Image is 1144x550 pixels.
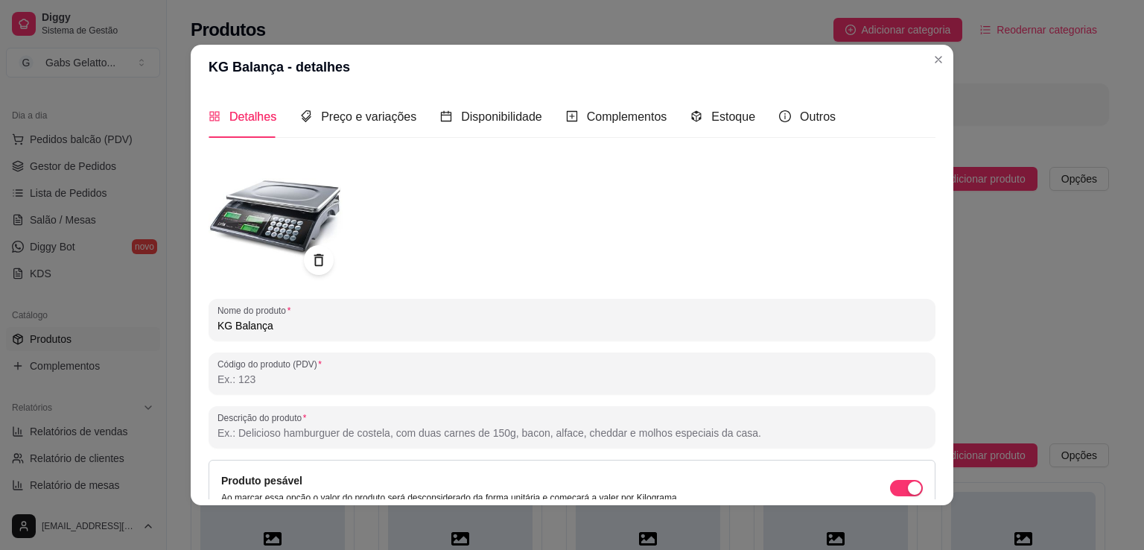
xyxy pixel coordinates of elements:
[927,48,950,72] button: Close
[191,45,953,89] header: KG Balança - detalhes
[587,110,667,123] span: Complementos
[209,110,220,122] span: appstore
[566,110,578,122] span: plus-square
[300,110,312,122] span: tags
[221,475,302,487] label: Produto pesável
[217,411,311,424] label: Descrição do produto
[779,110,791,122] span: info-circle
[217,304,296,317] label: Nome do produto
[800,110,836,123] span: Outros
[217,318,927,333] input: Nome do produto
[221,492,679,504] p: Ao marcar essa opção o valor do produto será desconsiderado da forma unitária e começará a valer ...
[711,110,755,123] span: Estoque
[217,426,927,440] input: Descrição do produto
[229,110,276,123] span: Detalhes
[690,110,702,122] span: code-sandbox
[440,110,452,122] span: calendar
[461,110,542,123] span: Disponibilidade
[217,358,327,370] label: Código do produto (PDV)
[209,150,343,284] img: produto
[217,372,927,387] input: Código do produto (PDV)
[321,110,416,123] span: Preço e variações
